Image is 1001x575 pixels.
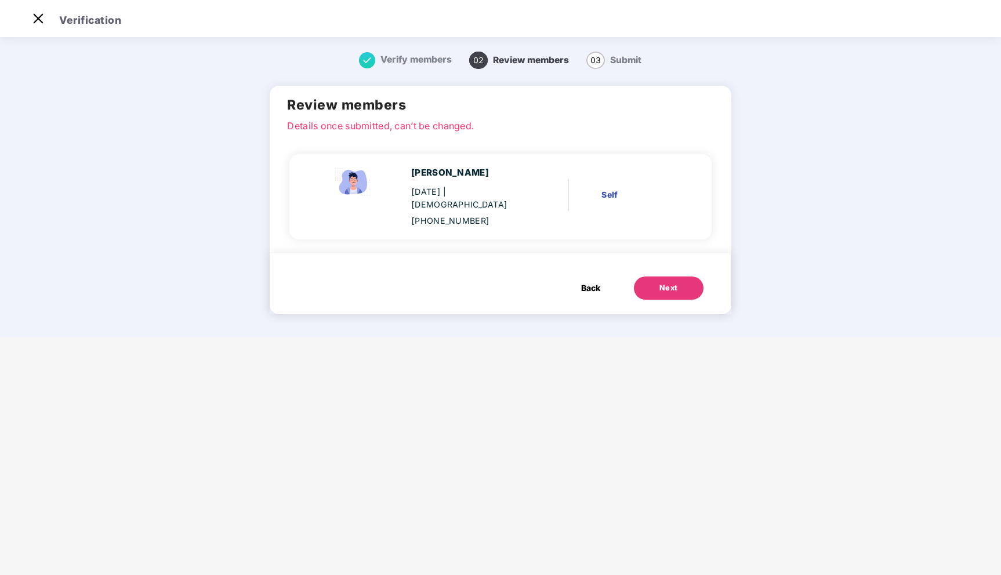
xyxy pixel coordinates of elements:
p: Details once submitted, can’t be changed. [287,119,713,129]
span: 02 [469,52,488,69]
span: 03 [586,52,605,69]
img: svg+xml;base64,PHN2ZyBpZD0iRW1wbG95ZWVfbWFsZSIgeG1sbnM9Imh0dHA6Ly93d3cudzMub3JnLzIwMDAvc3ZnIiB3aW... [331,166,377,198]
div: [PERSON_NAME] [411,166,525,180]
span: Review members [493,54,569,65]
span: Verify members [380,54,452,65]
span: Submit [610,54,641,65]
div: Self [601,188,677,201]
div: Next [659,282,678,294]
span: Back [581,282,600,294]
button: Back [570,276,612,300]
div: [DATE] [411,185,525,211]
div: [PHONE_NUMBER] [411,214,525,227]
img: svg+xml;base64,PHN2ZyB4bWxucz0iaHR0cDovL3d3dy53My5vcmcvMjAwMC9zdmciIHdpZHRoPSIxNiIgaGVpZ2h0PSIxNi... [359,52,375,68]
h2: Review members [287,94,713,115]
button: Next [634,276,703,300]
